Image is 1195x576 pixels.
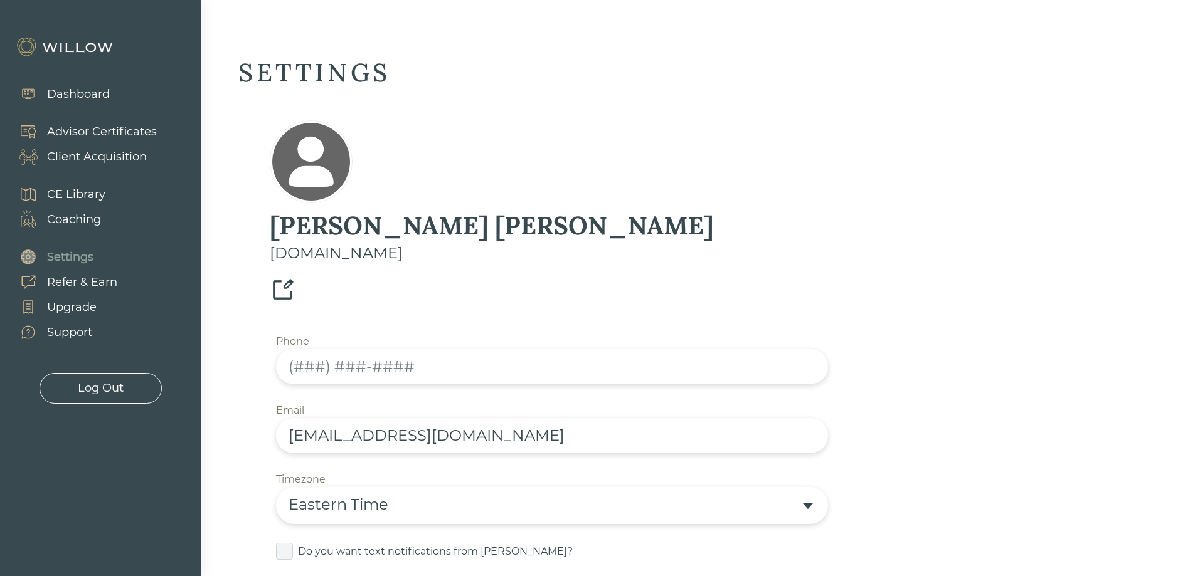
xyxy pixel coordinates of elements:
[276,349,828,384] input: (###) ###-####
[6,182,105,207] a: CE Library
[238,56,1157,89] div: SETTINGS
[298,544,828,559] div: Do you want text notifications from [PERSON_NAME]?
[47,299,97,316] div: Upgrade
[289,493,800,516] div: Eastern Time
[47,274,117,291] div: Refer & Earn
[6,270,117,295] a: Refer & Earn
[276,418,828,453] input: Email
[800,498,815,513] span: caret-down
[47,149,147,165] div: Client Acquisition
[6,295,117,320] a: Upgrade
[270,277,295,303] img: edit
[276,472,326,487] div: Timezone
[6,207,105,232] a: Coaching
[276,403,304,418] div: Email
[47,249,93,266] div: Settings
[78,380,124,397] div: Log Out
[47,123,157,140] div: Advisor Certificates
[16,37,116,57] img: Willow
[270,209,713,242] div: [PERSON_NAME] [PERSON_NAME]
[47,86,110,103] div: Dashboard
[270,242,713,264] div: [DOMAIN_NAME]
[47,186,105,203] div: CE Library
[47,211,101,228] div: Coaching
[6,144,157,169] a: Client Acquisition
[47,324,92,341] div: Support
[6,81,110,107] a: Dashboard
[6,244,117,270] a: Settings
[6,119,157,144] a: Advisor Certificates
[276,334,309,349] div: Phone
